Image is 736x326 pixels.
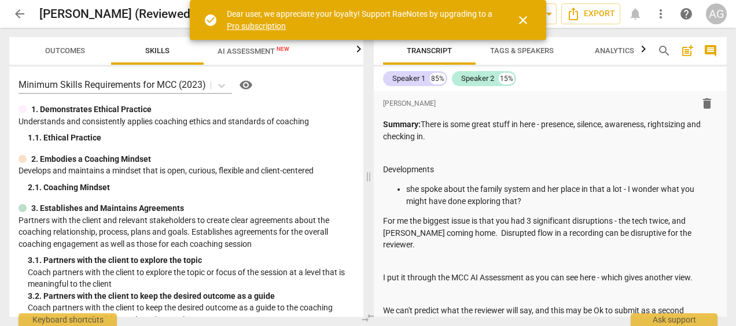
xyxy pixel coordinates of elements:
[237,76,255,94] button: Help
[204,13,218,27] span: check_circle
[383,215,717,251] p: For me the biggest issue is that you had 3 significant disruptions - the tech twice, and [PERSON_...
[392,73,425,84] div: Speaker 1
[706,3,727,24] button: AG
[28,254,354,266] div: 3. 1. Partners with the client to explore the topic
[509,6,537,34] button: Close
[19,313,117,326] div: Keyboard shortcuts
[542,7,556,21] span: arrow_drop_down
[31,153,151,165] p: 2. Embodies a Coaching Mindset
[701,42,720,60] button: Show/Hide comments
[383,120,421,129] strong: Summary:
[383,164,717,176] p: Developments
[657,44,671,58] span: search
[277,46,289,52] span: New
[28,302,354,325] p: Coach partners with the client to keep the desired outcome as a guide to the coaching conversatio...
[19,78,206,91] p: Minimum Skills Requirements for MCC (2023)
[516,13,530,27] span: close
[680,44,694,58] span: post_add
[31,202,184,214] p: 3. Establishes and Maintains Agreements
[227,21,286,31] a: Pro subscription
[430,73,446,84] div: 85%
[13,7,27,21] span: arrow_back
[461,73,494,84] div: Speaker 2
[19,165,354,177] p: Develops and maintains a mindset that is open, curious, flexible and client-centered
[28,181,354,194] div: 2. 1. Coaching Mindset
[595,46,634,55] span: Analytics
[239,78,253,92] span: visibility
[383,118,717,142] p: There is some great stuff in here - presence, silence, awareness, rightsizing and checking in.
[490,46,554,55] span: Tags & Speakers
[676,3,697,24] a: Help
[704,44,717,58] span: comment
[406,183,717,207] p: she spoke about the family system and her place in that a lot - I wonder what you might have done...
[542,3,557,24] button: Sharing summary
[31,103,152,116] p: 1. Demonstrates Ethical Practice
[561,3,620,24] button: Export
[19,116,354,128] p: Understands and consistently applies coaching ethics and standards of coaching
[678,42,697,60] button: Add summary
[383,99,436,109] span: [PERSON_NAME]
[28,132,354,144] div: 1. 1. Ethical Practice
[218,47,289,55] span: AI Assessment
[145,46,170,55] span: Skills
[227,8,495,32] div: Dear user, we appreciate your loyalty! Support RaeNotes by upgrading to a
[45,46,85,55] span: Outcomes
[383,272,717,284] p: I put it through the MCC AI Assessment as you can see here - which gives another view.
[28,266,354,290] p: Coach partners with the client to explore the topic or focus of the session at a level that is me...
[631,313,717,326] div: Ask support
[19,214,354,250] p: Partners with the client and relevant stakeholders to create clear agreements about the coaching ...
[679,7,693,21] span: help
[654,7,668,21] span: more_vert
[39,7,258,21] h2: [PERSON_NAME] (Reviewed) DO NOT DELETE
[655,42,674,60] button: Search
[232,76,255,94] a: Help
[566,7,615,21] span: Export
[499,73,514,84] div: 15%
[700,97,714,110] span: delete
[28,290,354,302] div: 3. 2. Partners with the client to keep the desired outcome as a guide
[407,46,452,55] span: Transcript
